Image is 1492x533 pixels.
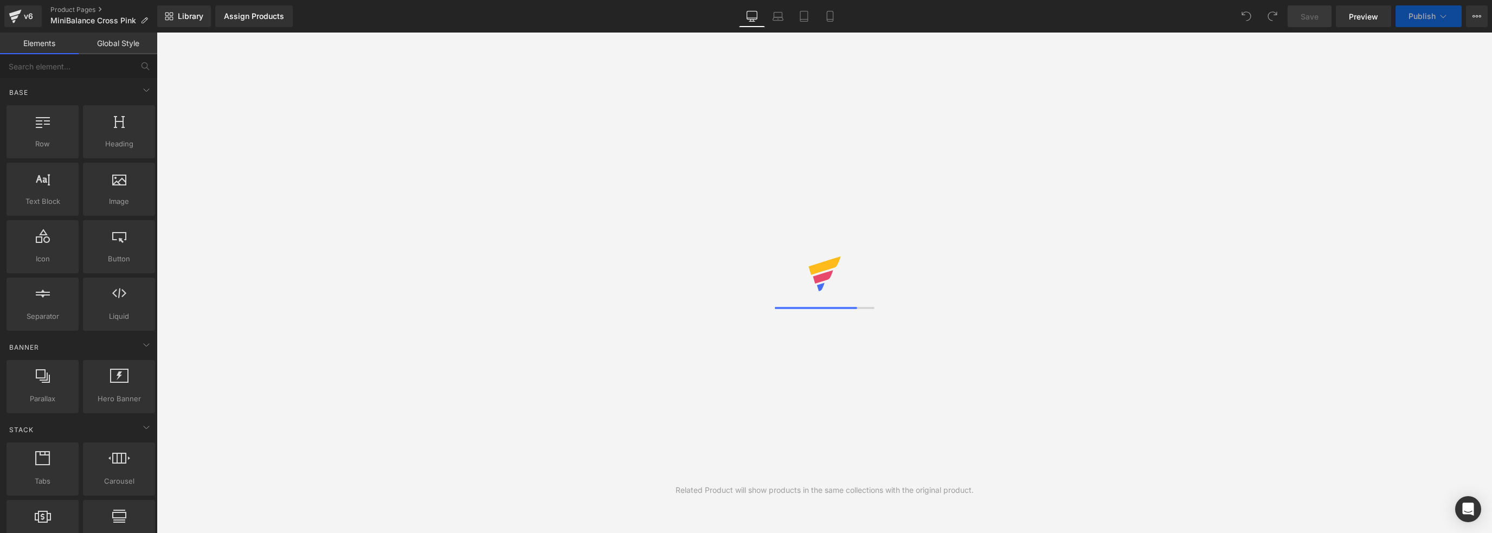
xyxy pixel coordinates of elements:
[1262,5,1283,27] button: Redo
[10,138,75,150] span: Row
[1301,11,1319,22] span: Save
[86,476,152,487] span: Carousel
[50,5,157,14] a: Product Pages
[86,311,152,322] span: Liquid
[79,33,157,54] a: Global Style
[22,9,35,23] div: v6
[791,5,817,27] a: Tablet
[676,484,974,496] div: Related Product will show products in the same collections with the original product.
[765,5,791,27] a: Laptop
[1336,5,1391,27] a: Preview
[10,253,75,265] span: Icon
[8,87,29,98] span: Base
[817,5,843,27] a: Mobile
[10,196,75,207] span: Text Block
[8,342,40,352] span: Banner
[86,138,152,150] span: Heading
[1395,5,1462,27] button: Publish
[224,12,284,21] div: Assign Products
[10,476,75,487] span: Tabs
[4,5,42,27] a: v6
[157,5,211,27] a: New Library
[10,393,75,404] span: Parallax
[178,11,203,21] span: Library
[1236,5,1257,27] button: Undo
[86,253,152,265] span: Button
[739,5,765,27] a: Desktop
[1455,496,1481,522] div: Open Intercom Messenger
[50,16,136,25] span: MiniBalance Cross Pink
[1409,12,1436,21] span: Publish
[8,425,35,435] span: Stack
[10,311,75,322] span: Separator
[1349,11,1378,22] span: Preview
[86,393,152,404] span: Hero Banner
[86,196,152,207] span: Image
[1466,5,1488,27] button: More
